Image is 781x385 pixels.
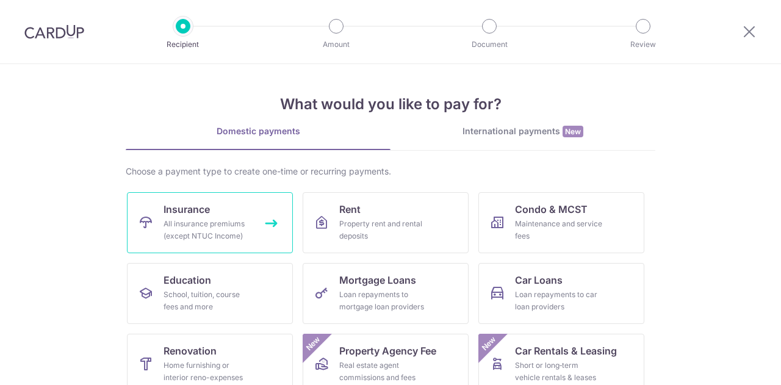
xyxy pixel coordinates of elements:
span: New [303,334,323,354]
span: Education [164,273,211,287]
div: Choose a payment type to create one-time or recurring payments. [126,165,655,178]
span: Property Agency Fee [339,344,436,358]
p: Recipient [138,38,228,51]
p: Amount [291,38,381,51]
p: Review [598,38,688,51]
div: Maintenance and service fees [515,218,603,242]
span: Rent [339,202,361,217]
div: Property rent and rental deposits [339,218,427,242]
a: Car LoansLoan repayments to car loan providers [478,263,644,324]
span: Condo & MCST [515,202,588,217]
a: RentProperty rent and rental deposits [303,192,469,253]
div: Short or long‑term vehicle rentals & leases [515,359,603,384]
a: EducationSchool, tuition, course fees and more [127,263,293,324]
span: Mortgage Loans [339,273,416,287]
div: International payments [390,125,655,138]
span: New [563,126,583,137]
div: Loan repayments to mortgage loan providers [339,289,427,313]
a: Mortgage LoansLoan repayments to mortgage loan providers [303,263,469,324]
div: Domestic payments [126,125,390,137]
h4: What would you like to pay for? [126,93,655,115]
span: Car Rentals & Leasing [515,344,617,358]
p: Document [444,38,534,51]
img: CardUp [24,24,84,39]
div: Real estate agent commissions and fees [339,359,427,384]
div: Loan repayments to car loan providers [515,289,603,313]
div: All insurance premiums (except NTUC Income) [164,218,251,242]
span: Car Loans [515,273,563,287]
a: Condo & MCSTMaintenance and service fees [478,192,644,253]
span: Insurance [164,202,210,217]
a: InsuranceAll insurance premiums (except NTUC Income) [127,192,293,253]
span: New [479,334,499,354]
div: School, tuition, course fees and more [164,289,251,313]
div: Home furnishing or interior reno-expenses [164,359,251,384]
span: Renovation [164,344,217,358]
